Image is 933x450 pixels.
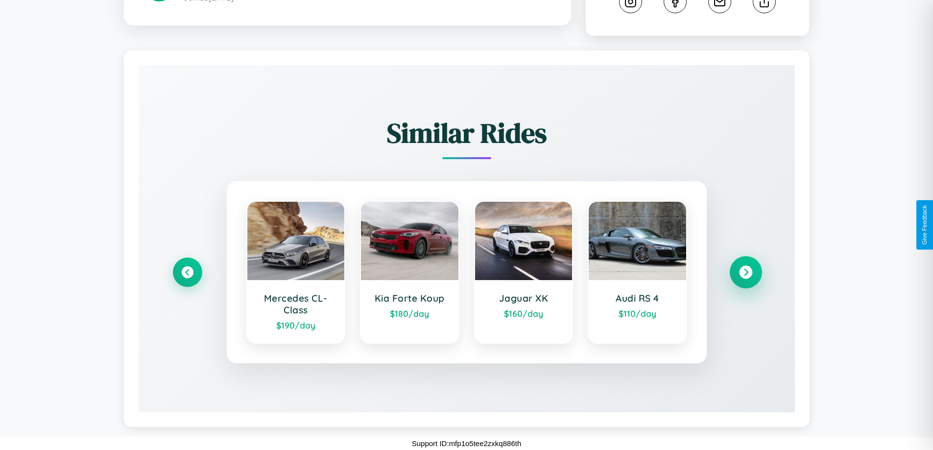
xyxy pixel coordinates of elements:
a: Jaguar XK$160/day [474,201,574,344]
h3: Jaguar XK [485,292,563,304]
div: $ 190 /day [257,320,335,331]
a: Kia Forte Koup$180/day [360,201,459,344]
div: $ 110 /day [598,308,676,319]
div: Give Feedback [921,205,928,245]
a: Mercedes CL-Class$190/day [246,201,346,344]
h2: Similar Rides [173,114,761,152]
div: $ 160 /day [485,308,563,319]
h3: Kia Forte Koup [371,292,449,304]
a: Audi RS 4$110/day [588,201,687,344]
p: Support ID: mfp1o5tee2zxkq886th [412,437,521,450]
h3: Mercedes CL-Class [257,292,335,316]
div: $ 180 /day [371,308,449,319]
h3: Audi RS 4 [598,292,676,304]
